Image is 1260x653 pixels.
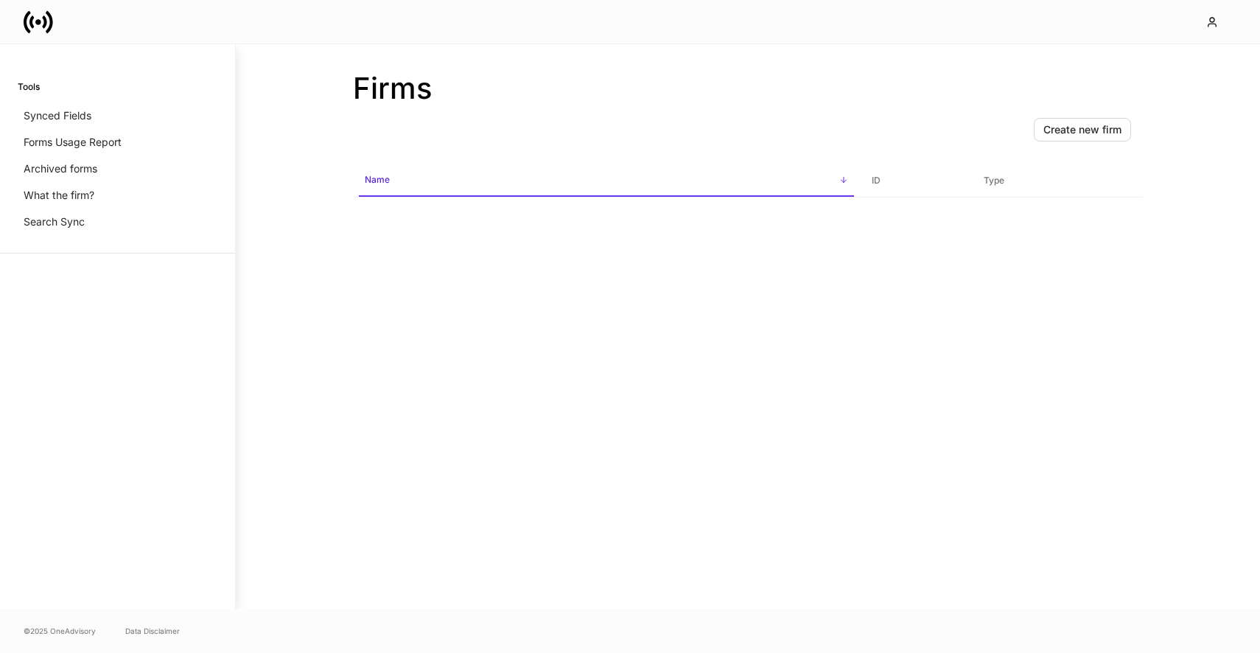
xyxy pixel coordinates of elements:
a: Data Disclaimer [125,625,180,637]
span: ID [866,166,966,196]
span: Name [359,165,854,197]
span: Type [978,166,1137,196]
p: Synced Fields [24,108,91,123]
h6: Tools [18,80,40,94]
h6: Name [365,172,390,186]
p: Forms Usage Report [24,135,122,150]
h6: ID [872,173,881,187]
p: Archived forms [24,161,97,176]
span: © 2025 OneAdvisory [24,625,96,637]
a: Archived forms [18,156,217,182]
a: Search Sync [18,209,217,235]
p: What the firm? [24,188,94,203]
h2: Firms [353,71,1143,106]
p: Search Sync [24,214,85,229]
h6: Type [984,173,1004,187]
a: Synced Fields [18,102,217,129]
div: Create new firm [1043,122,1121,137]
a: What the firm? [18,182,217,209]
button: Create new firm [1034,118,1131,142]
a: Forms Usage Report [18,129,217,156]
